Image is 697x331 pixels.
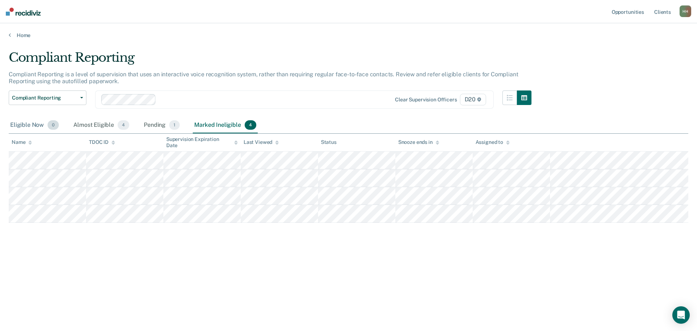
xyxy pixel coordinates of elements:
div: Name [12,139,32,145]
div: Status [321,139,337,145]
div: Assigned to [476,139,510,145]
div: TDOC ID [89,139,115,145]
button: Compliant Reporting [9,90,86,105]
button: HH [680,5,691,17]
p: Compliant Reporting is a level of supervision that uses an interactive voice recognition system, ... [9,71,518,85]
div: Supervision Expiration Date [166,136,238,149]
div: H H [680,5,691,17]
span: 4 [245,120,256,130]
span: D20 [460,94,486,105]
span: Compliant Reporting [12,95,77,101]
div: Pending1 [142,117,181,133]
div: Marked Ineligible4 [193,117,258,133]
div: Snooze ends in [398,139,439,145]
div: Eligible Now0 [9,117,60,133]
span: 0 [48,120,59,130]
div: Open Intercom Messenger [672,306,690,324]
img: Recidiviz [6,8,41,16]
div: Clear supervision officers [395,97,457,103]
span: 1 [169,120,180,130]
div: Compliant Reporting [9,50,531,71]
div: Last Viewed [244,139,279,145]
a: Home [9,32,688,39]
div: Almost Eligible4 [72,117,131,133]
span: 4 [118,120,129,130]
